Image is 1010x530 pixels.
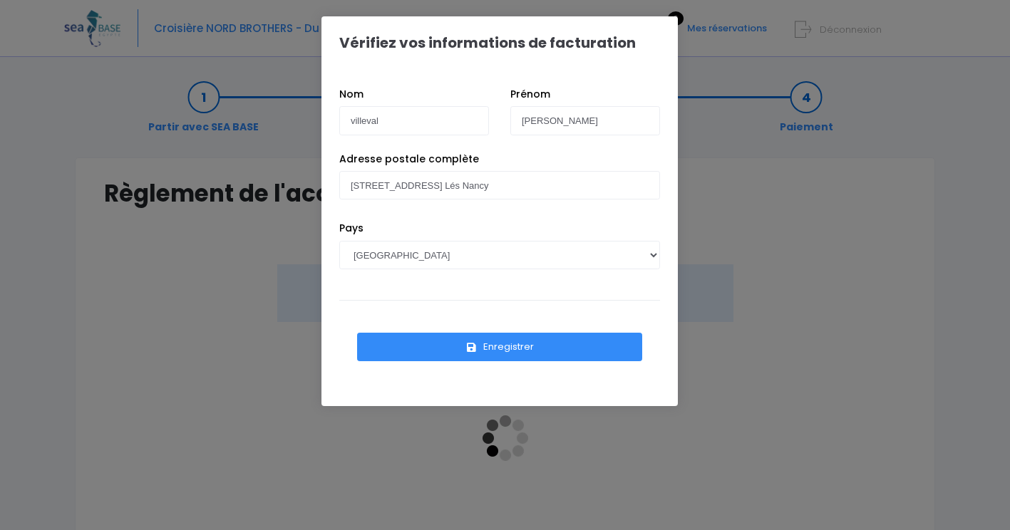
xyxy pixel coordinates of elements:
[339,34,636,51] h1: Vérifiez vos informations de facturation
[339,221,364,236] label: Pays
[339,152,479,167] label: Adresse postale complète
[510,87,550,102] label: Prénom
[339,87,364,102] label: Nom
[357,333,642,361] button: Enregistrer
